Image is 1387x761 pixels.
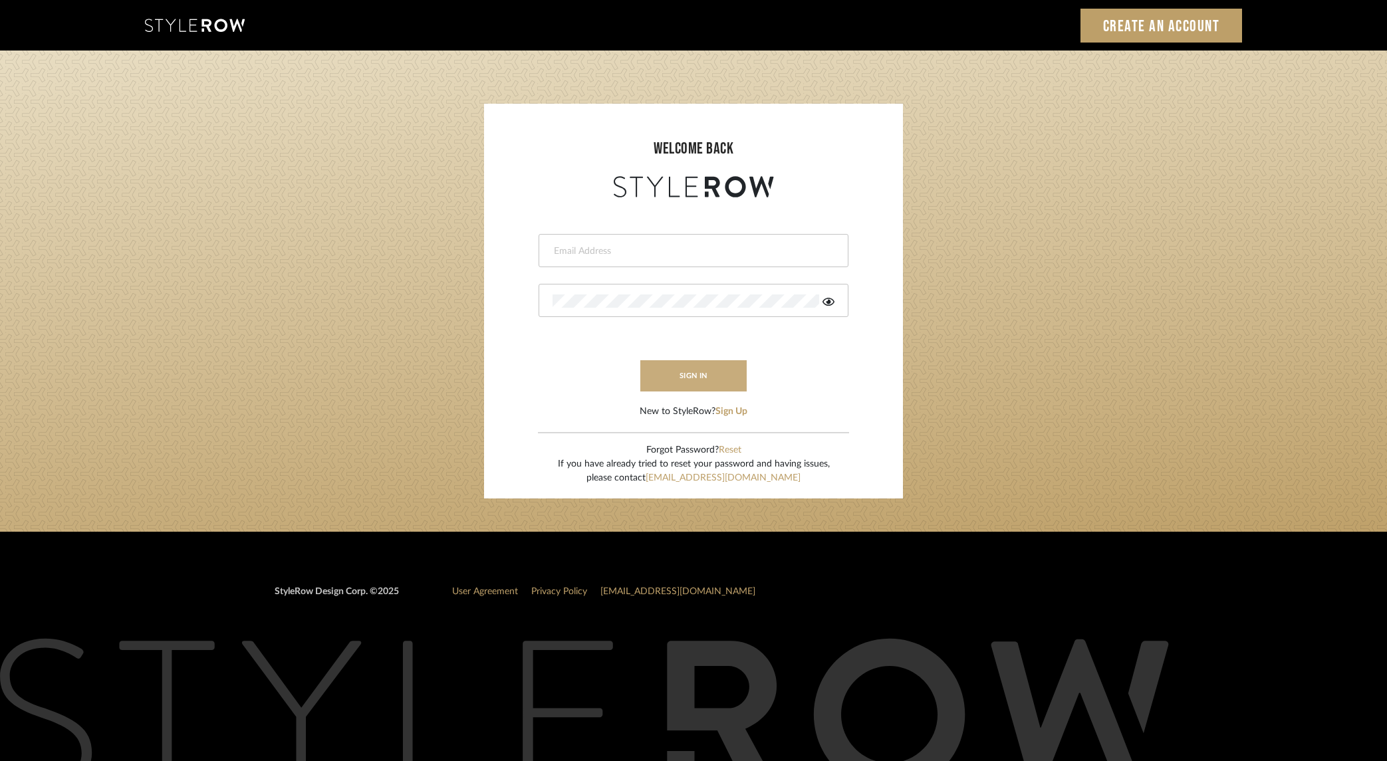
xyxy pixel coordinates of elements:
[715,405,747,419] button: Sign Up
[640,360,747,391] button: sign in
[640,405,747,419] div: New to StyleRow?
[1080,9,1243,43] a: Create an Account
[553,245,831,258] input: Email Address
[558,443,830,457] div: Forgot Password?
[497,137,890,161] div: welcome back
[646,473,801,483] a: [EMAIL_ADDRESS][DOMAIN_NAME]
[531,587,587,596] a: Privacy Policy
[275,585,399,609] div: StyleRow Design Corp. ©2025
[600,587,755,596] a: [EMAIL_ADDRESS][DOMAIN_NAME]
[719,443,741,457] button: Reset
[558,457,830,485] div: If you have already tried to reset your password and having issues, please contact
[452,587,518,596] a: User Agreement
